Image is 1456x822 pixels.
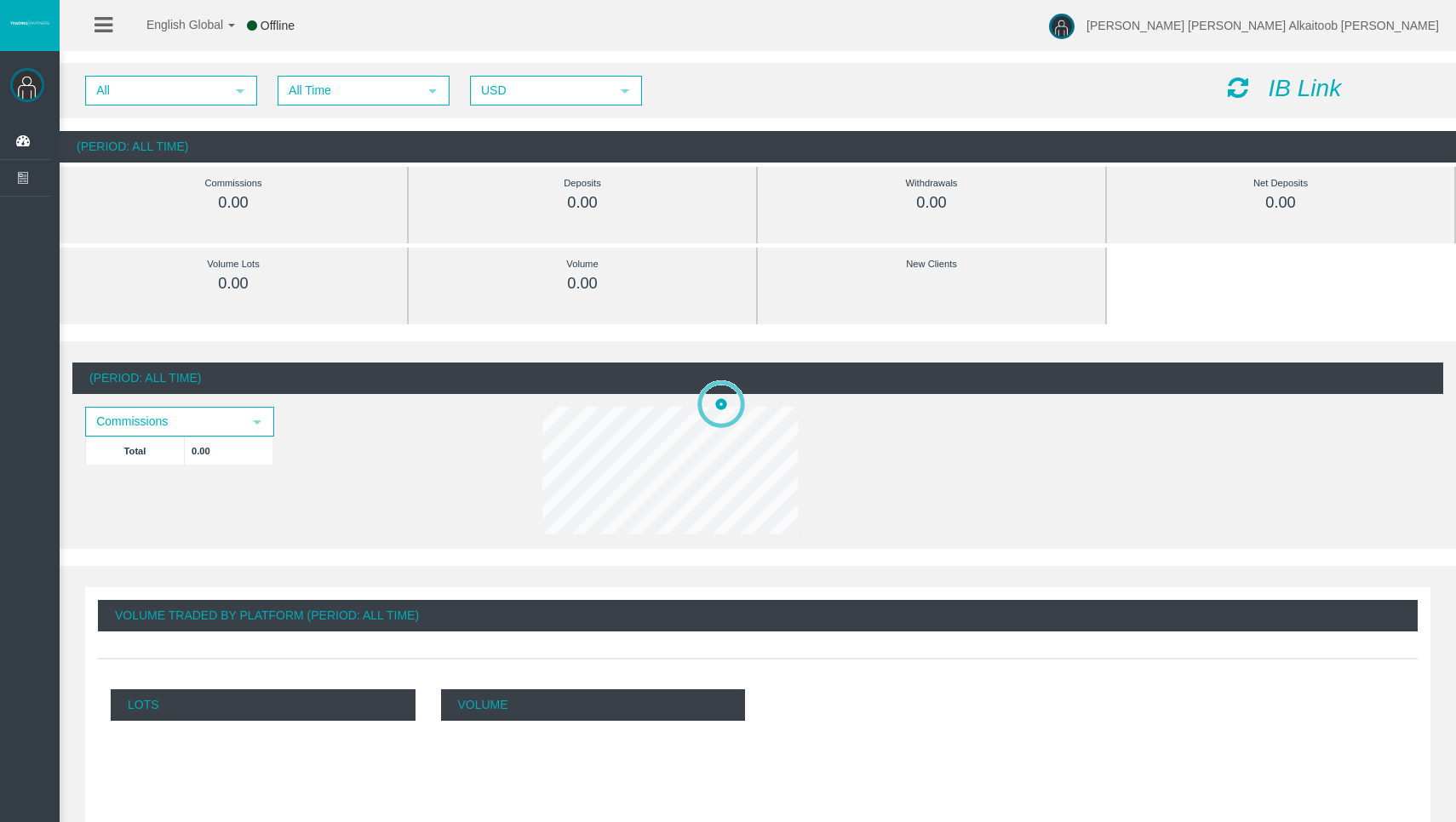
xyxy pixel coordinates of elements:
span: Commissions [87,408,242,435]
img: logo.svg [9,20,51,26]
i: Reload Dashboard [1228,76,1248,100]
div: 0.00 [796,193,1067,213]
div: Withdrawals [796,174,1067,193]
span: select [618,84,632,98]
div: Volume Traded By Platform (Period: All Time) [98,600,1418,631]
div: Deposits [447,174,718,193]
p: Volume [441,689,746,721]
div: (Period: All Time) [72,362,1443,394]
span: [PERSON_NAME] [PERSON_NAME] Alkaitoob [PERSON_NAME] [1086,19,1439,32]
span: select [426,84,439,98]
i: IB Link [1269,75,1342,101]
div: 0.00 [447,274,718,294]
div: 0.00 [98,193,369,213]
div: Volume Lots [98,254,369,274]
span: English Global [124,18,223,31]
span: select [233,84,247,98]
span: All [87,77,225,104]
td: 0.00 [185,437,273,465]
div: 0.00 [1145,193,1416,213]
p: Lots [111,689,416,721]
div: Net Deposits [1145,174,1416,193]
span: select [250,415,264,429]
td: Total [86,437,185,465]
div: (Period: All Time) [60,131,1456,163]
span: All Time [279,77,417,104]
img: user-image [1049,14,1075,39]
div: 0.00 [98,274,369,294]
span: USD [472,77,610,104]
div: Volume [447,254,718,274]
div: 0.00 [447,193,718,213]
span: Offline [261,19,295,32]
div: Commissions [98,174,369,193]
div: New Clients [796,254,1067,274]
